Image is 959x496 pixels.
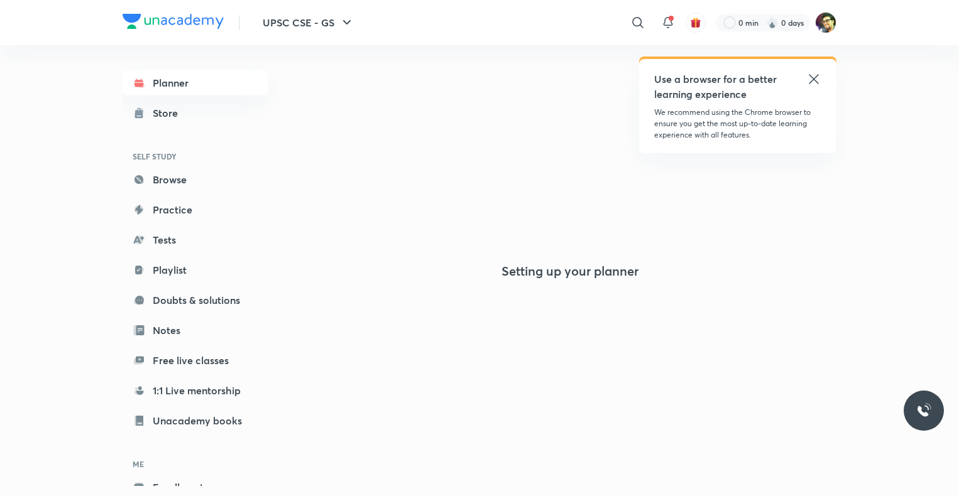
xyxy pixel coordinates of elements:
img: ttu [916,403,931,418]
a: 1:1 Live mentorship [123,378,268,403]
a: Planner [123,70,268,95]
a: Doubts & solutions [123,288,268,313]
img: avatar [690,17,701,28]
a: Free live classes [123,348,268,373]
a: Browse [123,167,268,192]
a: Unacademy books [123,408,268,433]
h6: SELF STUDY [123,146,268,167]
div: Store [153,105,185,121]
h5: Use a browser for a better learning experience [654,72,779,102]
button: avatar [686,13,706,33]
a: Practice [123,197,268,222]
img: Mukesh Kumar Shahi [815,12,836,33]
h6: ME [123,453,268,475]
a: Playlist [123,257,268,283]
img: Company Logo [123,14,224,29]
h4: Setting up your planner [501,264,638,279]
a: Company Logo [123,14,224,32]
a: Store [123,100,268,126]
p: We recommend using the Chrome browser to ensure you get the most up-to-date learning experience w... [654,107,821,141]
a: Tests [123,227,268,252]
img: streak [766,16,779,29]
button: UPSC CSE - GS [255,10,362,35]
a: Notes [123,318,268,343]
